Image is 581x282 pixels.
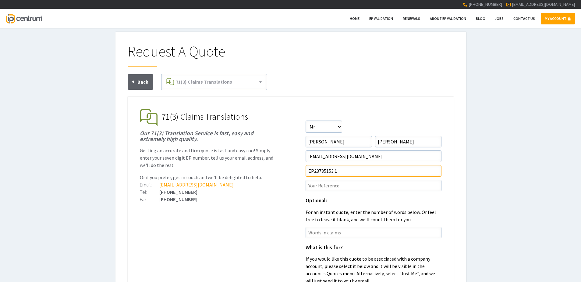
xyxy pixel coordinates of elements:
input: First Name [306,136,372,147]
span: Blog [476,16,485,21]
h1: Optional: [306,198,441,204]
span: Jobs [495,16,504,21]
p: Getting an accurate and firm quote is fast and easy too! Simply enter your seven digit EP number,... [140,147,276,169]
div: [PHONE_NUMBER] [140,190,276,194]
a: EP Validation [365,13,397,24]
h1: Our 71(3) Translation Service is fast, easy and extremely high quality. [140,130,276,142]
a: Home [346,13,363,24]
p: For an instant quote, enter the number of words below. Or feel free to leave it blank, and we'll ... [306,208,441,223]
input: Surname [375,136,441,147]
a: Renewals [399,13,424,24]
span: [PHONE_NUMBER] [469,2,502,7]
span: Renewals [403,16,420,21]
span: About EP Validation [430,16,466,21]
a: Blog [472,13,489,24]
div: Fax: [140,197,159,202]
a: Contact Us [509,13,539,24]
input: Your Reference [306,180,441,191]
a: 71(3) Claims Translations [164,77,264,87]
input: Email [306,150,441,162]
a: [EMAIL_ADDRESS][DOMAIN_NAME] [159,182,234,188]
a: Jobs [491,13,508,24]
a: [EMAIL_ADDRESS][DOMAIN_NAME] [512,2,575,7]
a: IP Centrum [6,9,42,28]
a: About EP Validation [426,13,470,24]
h1: What is this for? [306,245,441,251]
div: Email: [140,182,159,187]
div: Tel: [140,190,159,194]
input: EP Number [306,165,441,177]
input: Words in claims [306,227,441,238]
span: EP Validation [369,16,393,21]
p: Or if you prefer, get in touch and we'll be delighted to help: [140,174,276,181]
h1: Request A Quote [128,44,454,67]
div: [PHONE_NUMBER] [140,197,276,202]
a: Back [128,74,153,90]
span: 71(3) Claims Translations [162,111,248,122]
span: Back [137,79,148,85]
span: Contact Us [513,16,535,21]
span: 71(3) Claims Translations [176,79,232,85]
a: MY ACCOUNT [541,13,575,24]
span: Home [350,16,360,21]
